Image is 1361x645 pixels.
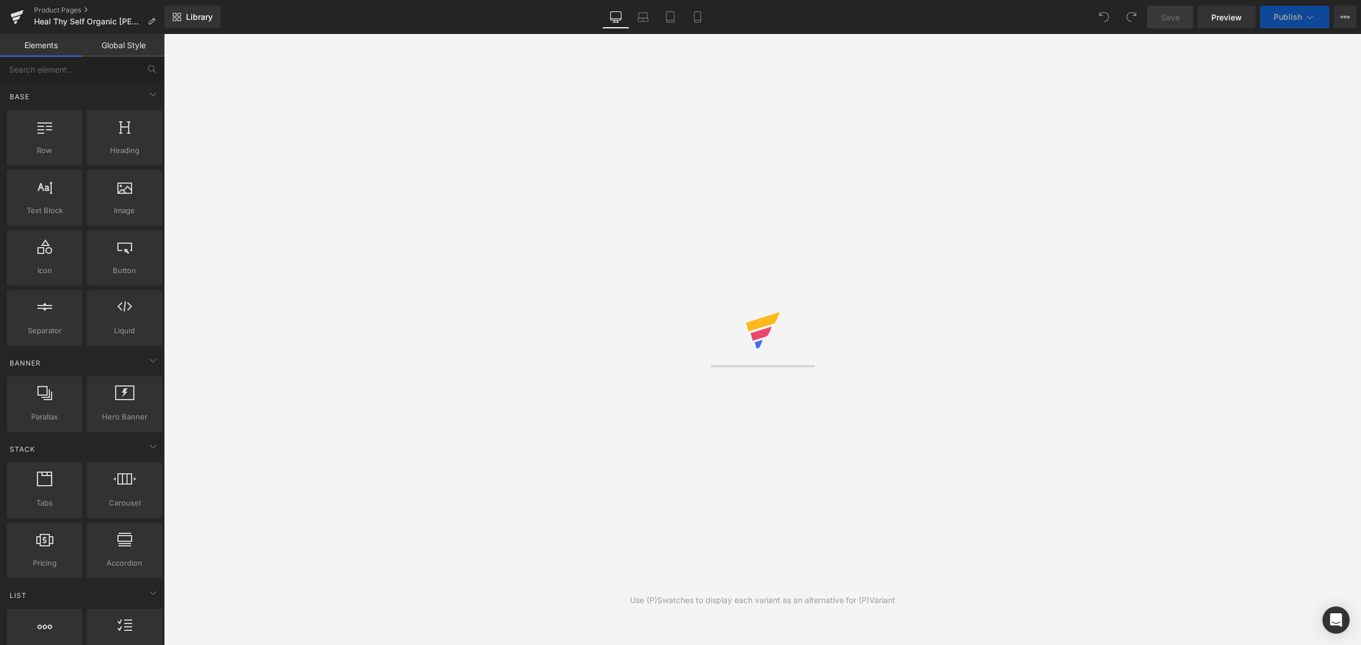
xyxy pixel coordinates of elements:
[90,497,159,509] span: Carousel
[90,557,159,569] span: Accordion
[657,6,684,28] a: Tablet
[1198,6,1256,28] a: Preview
[1120,6,1143,28] button: Redo
[602,6,629,28] a: Desktop
[9,91,31,102] span: Base
[1161,11,1180,23] span: Save
[629,6,657,28] a: Laptop
[90,205,159,217] span: Image
[684,6,711,28] a: Mobile
[1260,6,1329,28] button: Publish
[10,497,79,509] span: Tabs
[9,444,36,455] span: Stack
[82,34,164,57] a: Global Style
[10,265,79,277] span: Icon
[1211,11,1242,23] span: Preview
[34,17,143,26] span: Heal Thy Self Organic [PERSON_NAME] Hit (Bulk)
[90,265,159,277] span: Button
[1093,6,1115,28] button: Undo
[34,6,164,15] a: Product Pages
[630,594,895,606] div: Use (P)Swatches to display each variant as an alternative for (P)Variant
[10,145,79,156] span: Row
[10,557,79,569] span: Pricing
[1274,12,1302,22] span: Publish
[90,325,159,337] span: Liquid
[186,12,213,22] span: Library
[10,325,79,337] span: Separator
[10,411,79,423] span: Parallax
[9,358,42,368] span: Banner
[1322,606,1350,634] div: Open Intercom Messenger
[9,590,28,601] span: List
[90,145,159,156] span: Heading
[1334,6,1356,28] button: More
[10,205,79,217] span: Text Block
[164,6,221,28] a: New Library
[90,411,159,423] span: Hero Banner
